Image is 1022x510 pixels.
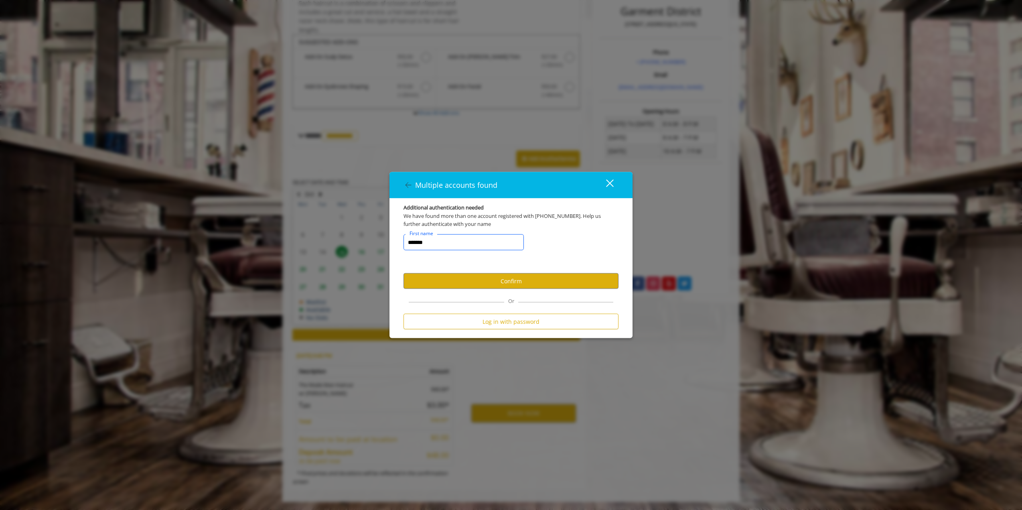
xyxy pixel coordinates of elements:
[404,203,484,211] b: Additional authentication needed
[404,211,618,228] div: We have found more than one account registered with [PHONE_NUMBER]. Help us further authenticate ...
[597,179,613,191] div: close dialog
[404,234,524,250] input: FirstNameText
[504,297,518,305] span: Or
[404,314,618,329] button: Log in with password
[404,273,618,289] button: Confirm
[415,180,497,189] span: Multiple accounts found
[591,177,618,193] button: close dialog
[406,230,437,237] label: First name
